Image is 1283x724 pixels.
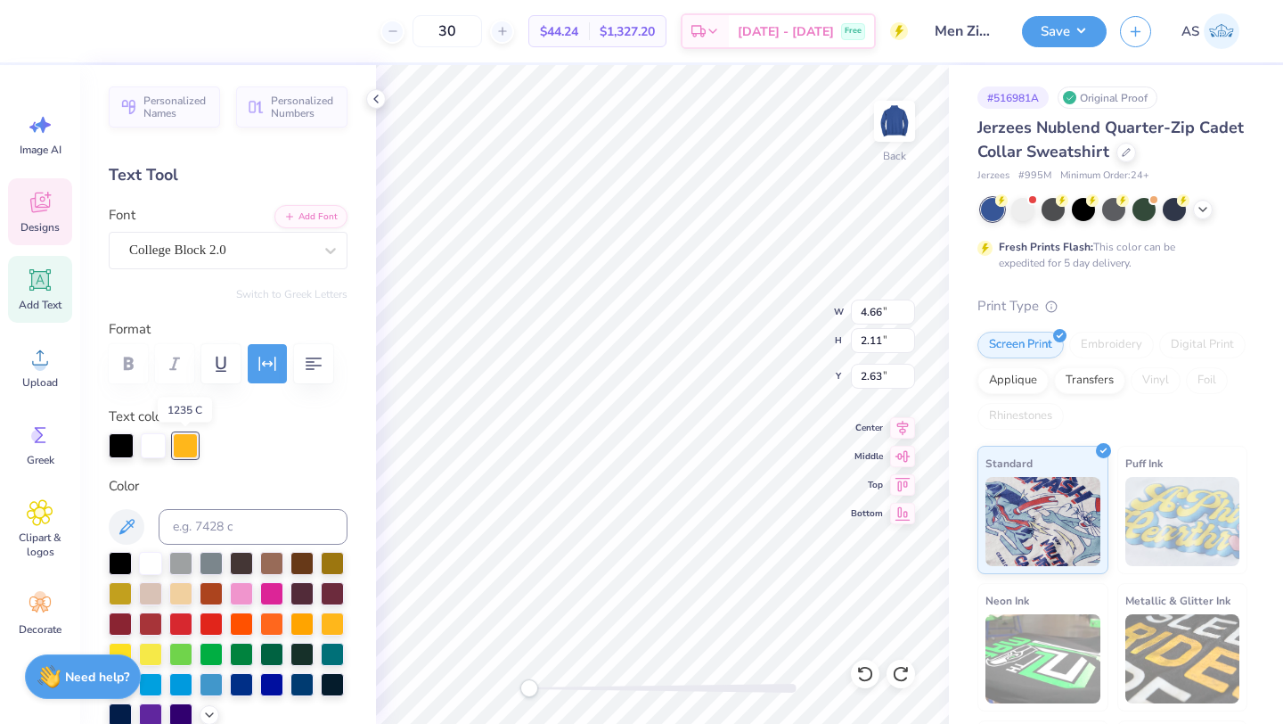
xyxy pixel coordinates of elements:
span: [DATE] - [DATE] [738,22,834,41]
span: Bottom [851,506,883,521]
div: Back [883,148,906,164]
img: Standard [985,477,1100,566]
strong: Fresh Prints Flash: [999,240,1093,254]
input: Untitled Design [921,13,1009,49]
img: Metallic & Glitter Ink [1125,614,1240,703]
span: Jerzees [977,169,1009,184]
span: Add Text [19,298,61,312]
span: Clipart & logos [11,531,69,559]
a: AS [1173,13,1247,49]
span: Middle [851,449,883,464]
span: # 995M [1018,169,1051,184]
span: Top [851,478,883,492]
input: – – [413,15,482,47]
label: Font [109,205,135,226]
span: Personalized Numbers [271,95,337,119]
span: Upload [22,375,58,390]
div: Applique [977,367,1049,394]
div: 1235 C [158,398,212,423]
span: Decorate [19,622,61,637]
div: Accessibility label [520,679,538,697]
span: Greek [27,453,54,467]
span: Neon Ink [985,591,1029,610]
button: Save [1022,16,1107,47]
button: Personalized Names [109,86,220,128]
span: Center [851,421,883,435]
img: Puff Ink [1125,477,1240,566]
div: Transfers [1054,367,1125,394]
span: Personalized Names [143,95,209,119]
div: # 516981A [977,86,1049,109]
label: Color [109,476,347,497]
label: Text colors [109,407,173,427]
div: Digital Print [1159,332,1246,358]
span: Standard [985,454,1033,473]
span: Puff Ink [1125,454,1163,473]
div: Original Proof [1058,86,1157,109]
img: Neon Ink [985,614,1100,703]
div: Rhinestones [977,403,1064,430]
span: Minimum Order: 24 + [1060,169,1149,184]
span: $44.24 [540,22,578,41]
span: Designs [20,220,60,234]
div: Text Tool [109,163,347,187]
span: $1,327.20 [600,22,655,41]
strong: Need help? [65,669,129,686]
span: Image AI [20,143,61,157]
img: Back [877,103,912,139]
span: Free [845,25,862,37]
span: Jerzees Nublend Quarter-Zip Cadet Collar Sweatshirt [977,117,1244,162]
div: Vinyl [1131,367,1181,394]
div: This color can be expedited for 5 day delivery. [999,239,1218,271]
button: Add Font [274,205,347,228]
input: e.g. 7428 c [159,509,347,545]
label: Format [109,319,347,340]
div: Foil [1186,367,1228,394]
span: AS [1181,21,1199,42]
div: Print Type [977,296,1247,317]
div: Embroidery [1069,332,1154,358]
div: Screen Print [977,332,1064,358]
button: Switch to Greek Letters [236,287,347,301]
button: Personalized Numbers [236,86,347,128]
span: Metallic & Glitter Ink [1125,591,1230,610]
img: Aniya Sparrow [1204,13,1239,49]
